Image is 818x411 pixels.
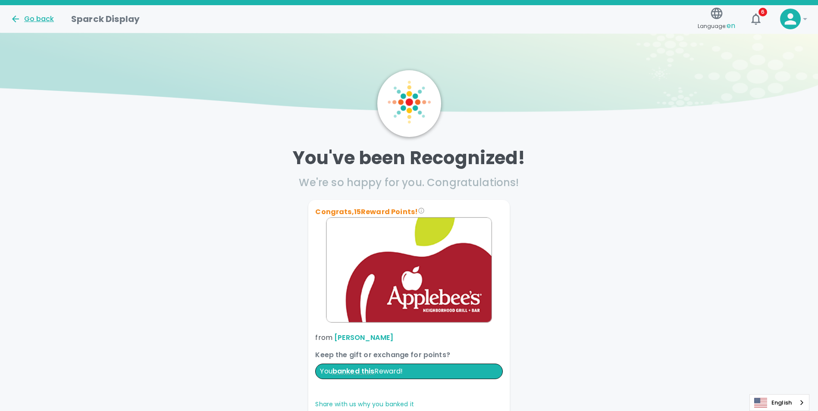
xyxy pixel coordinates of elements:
[388,81,431,124] img: Sparck logo
[71,12,140,26] h1: Sparck Display
[334,333,393,342] a: [PERSON_NAME]
[315,333,502,343] p: from
[315,364,502,379] p: You Reward!
[315,400,414,408] a: Share with us why you banked it
[315,207,502,217] p: Congrats, 15 Reward Points!
[332,366,375,376] span: You banked this reward. This reward amount was already added to your wallet balance
[758,8,767,16] span: 6
[315,217,502,322] img: Brand logo
[315,350,502,360] p: Keep the gift or exchange for points?
[746,9,766,29] button: 6
[750,395,809,411] a: English
[694,4,739,34] button: Language:en
[727,21,735,31] span: en
[698,20,735,32] span: Language:
[10,14,54,24] button: Go back
[418,207,425,214] svg: Congrats on your reward! You can either redeem the total reward points for something else with th...
[749,394,809,411] div: Language
[749,394,809,411] aside: Language selected: English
